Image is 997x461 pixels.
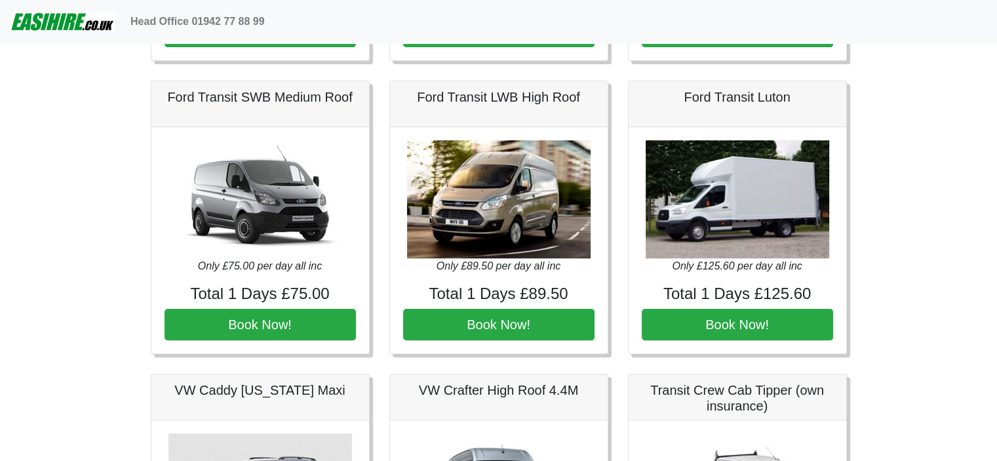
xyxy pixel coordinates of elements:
[642,89,833,105] h5: Ford Transit Luton
[642,285,833,304] h4: Total 1 Days £125.60
[165,285,356,304] h4: Total 1 Days £75.00
[165,382,356,398] h5: VW Caddy [US_STATE] Maxi
[168,140,352,258] img: Ford Transit SWB Medium Roof
[403,382,595,398] h5: VW Crafter High Roof 4.4M
[198,260,322,271] i: Only £75.00 per day all inc
[165,89,356,105] h5: Ford Transit SWB Medium Roof
[403,309,595,340] button: Book Now!
[130,16,265,27] b: Head Office 01942 77 88 99
[646,140,829,258] img: Ford Transit Luton
[407,140,591,258] img: Ford Transit LWB High Roof
[125,9,270,35] a: Head Office 01942 77 88 99
[642,382,833,414] h5: Transit Crew Cab Tipper (own insurance)
[437,260,560,271] i: Only £89.50 per day all inc
[403,285,595,304] h4: Total 1 Days £89.50
[165,309,356,340] button: Book Now!
[403,89,595,105] h5: Ford Transit LWB High Roof
[10,9,115,35] img: easihire_logo_small.png
[672,260,802,271] i: Only £125.60 per day all inc
[642,309,833,340] button: Book Now!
